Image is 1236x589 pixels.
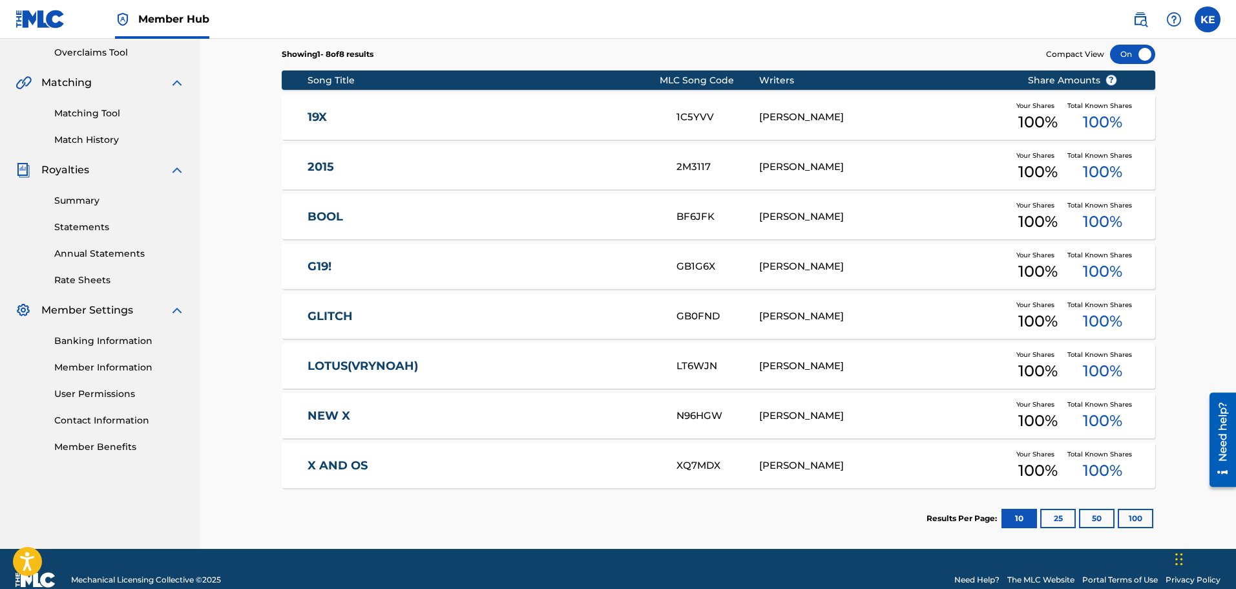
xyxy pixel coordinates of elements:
div: Song Title [308,74,660,87]
button: 25 [1040,509,1076,528]
span: Total Known Shares [1067,200,1137,210]
a: Rate Sheets [54,273,185,287]
a: BOOL [308,209,659,224]
img: MLC Logo [16,10,65,28]
span: Your Shares [1016,151,1060,160]
a: Member Benefits [54,440,185,454]
a: Contact Information [54,414,185,427]
span: 100 % [1083,210,1122,233]
a: Statements [54,220,185,234]
span: 100 % [1083,160,1122,184]
span: 100 % [1083,111,1122,134]
a: User Permissions [54,387,185,401]
a: X AND OS [308,458,659,473]
a: Need Help? [954,574,1000,586]
a: Annual Statements [54,247,185,261]
span: 100 % [1018,111,1058,134]
a: GLITCH [308,309,659,324]
a: Member Information [54,361,185,374]
a: Privacy Policy [1166,574,1220,586]
span: Total Known Shares [1067,350,1137,359]
a: NEW X [308,409,659,423]
span: Total Known Shares [1067,101,1137,111]
span: Mechanical Licensing Collective © 2025 [71,574,221,586]
a: Overclaims Tool [54,46,185,59]
img: expand [169,303,185,318]
button: 50 [1079,509,1115,528]
img: Matching [16,75,32,91]
div: LT6WJN [676,359,759,374]
div: [PERSON_NAME] [759,359,1008,374]
div: GB0FND [676,309,759,324]
button: 100 [1118,509,1153,528]
img: logo [16,572,56,588]
div: [PERSON_NAME] [759,259,1008,274]
div: N96HGW [676,409,759,423]
span: Your Shares [1016,350,1060,359]
img: Top Rightsholder [115,12,131,27]
p: Showing 1 - 8 of 8 results [282,48,373,60]
span: 100 % [1083,409,1122,433]
img: expand [169,162,185,178]
span: Total Known Shares [1067,250,1137,260]
span: Your Shares [1016,250,1060,260]
span: Your Shares [1016,400,1060,409]
iframe: Resource Center [1200,387,1236,491]
span: Total Known Shares [1067,449,1137,459]
span: Your Shares [1016,200,1060,210]
div: [PERSON_NAME] [759,309,1008,324]
a: 19X [308,110,659,125]
div: 1C5YVV [676,110,759,125]
a: 2015 [308,160,659,175]
a: G19! [308,259,659,274]
span: Member Settings [41,303,133,318]
span: 100 % [1018,160,1058,184]
a: LOTUS(VRYNOAH) [308,359,659,374]
span: 100 % [1018,359,1058,383]
div: GB1G6X [676,259,759,274]
a: Banking Information [54,334,185,348]
a: The MLC Website [1007,574,1074,586]
img: help [1166,12,1182,27]
div: Writers [759,74,1008,87]
div: [PERSON_NAME] [759,160,1008,175]
div: Drag [1175,540,1183,579]
div: User Menu [1195,6,1220,32]
div: Help [1161,6,1187,32]
div: 2M3117 [676,160,759,175]
iframe: Chat Widget [1171,527,1236,589]
div: [PERSON_NAME] [759,110,1008,125]
span: ? [1106,75,1116,85]
span: 100 % [1018,409,1058,433]
span: Your Shares [1016,449,1060,459]
span: 100 % [1083,310,1122,333]
a: Match History [54,133,185,147]
span: Your Shares [1016,101,1060,111]
div: [PERSON_NAME] [759,458,1008,473]
span: 100 % [1018,260,1058,283]
span: Your Shares [1016,300,1060,310]
span: 100 % [1018,310,1058,333]
span: 100 % [1083,260,1122,283]
a: Portal Terms of Use [1082,574,1158,586]
span: 100 % [1018,210,1058,233]
span: Royalties [41,162,89,178]
span: Share Amounts [1028,74,1117,87]
span: 100 % [1018,459,1058,482]
span: 100 % [1083,359,1122,383]
div: XQ7MDX [676,458,759,473]
span: 100 % [1083,459,1122,482]
span: Matching [41,75,92,91]
img: search [1133,12,1148,27]
a: Public Search [1127,6,1153,32]
div: MLC Song Code [660,74,759,87]
a: Matching Tool [54,107,185,120]
img: Member Settings [16,303,31,318]
span: Compact View [1046,48,1104,60]
span: Total Known Shares [1067,400,1137,409]
div: [PERSON_NAME] [759,409,1008,423]
span: Total Known Shares [1067,300,1137,310]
